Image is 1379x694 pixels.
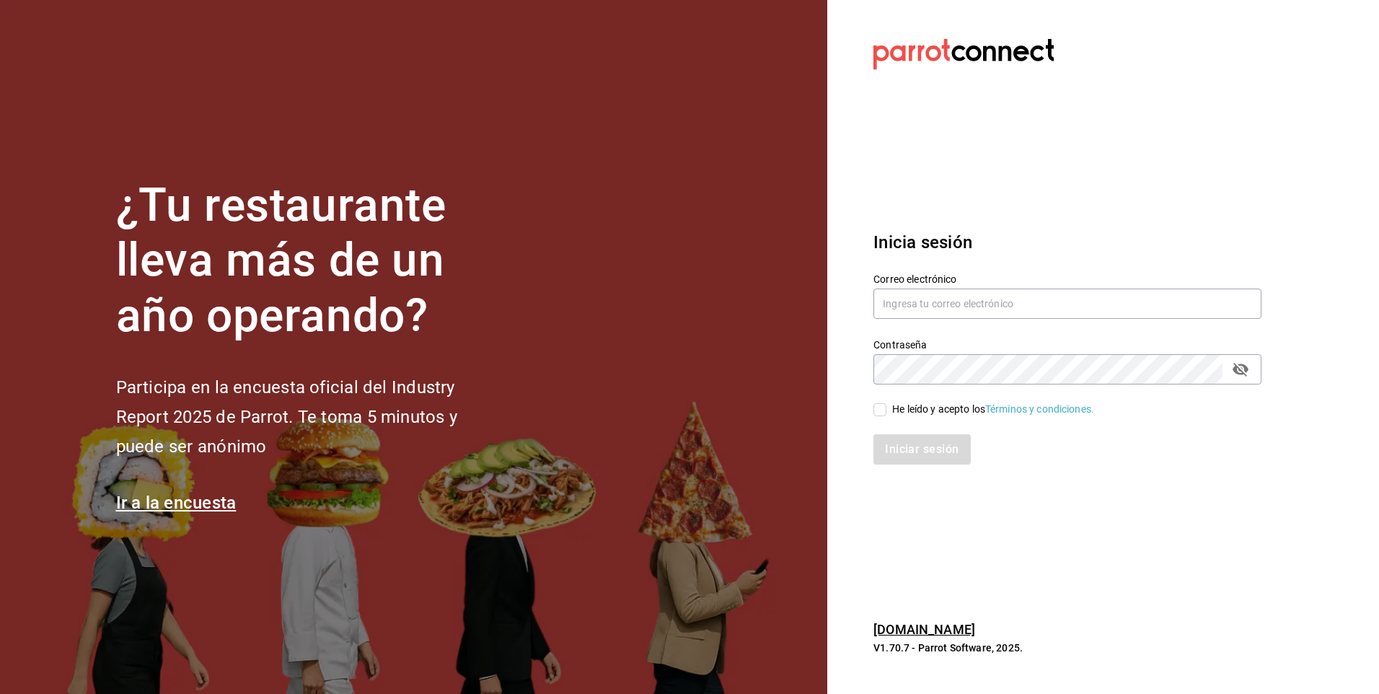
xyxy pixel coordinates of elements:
[873,229,1261,255] h3: Inicia sesión
[116,373,506,461] h2: Participa en la encuesta oficial del Industry Report 2025 de Parrot. Te toma 5 minutos y puede se...
[873,289,1261,319] input: Ingresa tu correo electrónico
[116,493,237,513] a: Ir a la encuesta
[873,339,1261,349] label: Contraseña
[873,641,1261,655] p: V1.70.7 - Parrot Software, 2025.
[873,622,975,637] a: [DOMAIN_NAME]
[873,273,1261,284] label: Correo electrónico
[116,178,506,344] h1: ¿Tu restaurante lleva más de un año operando?
[892,402,1094,417] div: He leído y acepto los
[985,403,1094,415] a: Términos y condiciones.
[1228,357,1253,382] button: passwordField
